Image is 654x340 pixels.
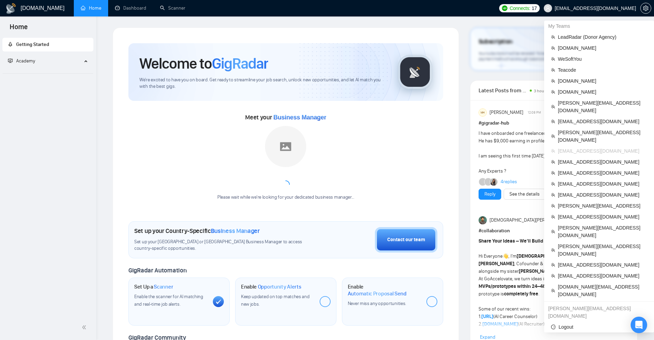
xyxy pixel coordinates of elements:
span: Enable the scanner for AI matching and real-time job alerts. [134,294,203,307]
span: team [551,193,555,197]
button: See the details [504,189,546,200]
strong: [DEMOGRAPHIC_DATA][PERSON_NAME] [479,253,566,267]
span: team [551,204,555,208]
span: Academy [8,58,35,64]
span: [EMAIL_ADDRESS][DOMAIN_NAME] [558,169,647,177]
span: LeadRadar (Donor Agency) [558,33,647,41]
span: [EMAIL_ADDRESS][DOMAIN_NAME] [558,213,647,221]
span: Teacode [558,66,647,74]
span: rocket [8,42,13,47]
h1: Enable [348,283,421,297]
span: 3 hours ago [534,89,555,93]
span: [EMAIL_ADDRESS][DOMAIN_NAME] [558,180,647,188]
span: [EMAIL_ADDRESS][DOMAIN_NAME] [558,191,647,199]
span: team [551,263,555,267]
span: team [551,134,555,138]
div: I have onboarded one freelancer He has $9,000 earning in profile but not showing JSS I am seeing ... [479,130,599,175]
strong: Share Your Ideas – We’ll Build Your Prototype for Free! [479,238,595,244]
span: team [551,79,555,83]
span: [DOMAIN_NAME] [558,88,647,96]
span: Opportunity Alerts [258,283,301,290]
div: My Teams [544,21,654,32]
button: Contact our team [375,227,437,253]
span: GigRadar [212,54,268,73]
a: dashboardDashboard [115,5,146,11]
span: [EMAIL_ADDRESS][DOMAIN_NAME] [558,261,647,269]
span: Set up your [GEOGRAPHIC_DATA] or [GEOGRAPHIC_DATA] Business Manager to access country-specific op... [134,239,316,252]
span: [PERSON_NAME][EMAIL_ADDRESS][DOMAIN_NAME] [558,129,647,144]
span: Expand [480,334,495,340]
span: team [551,160,555,164]
h1: # gigradar-hub [479,119,629,127]
img: placeholder.png [265,126,306,167]
span: [DOMAIN_NAME][EMAIL_ADDRESS][DOMAIN_NAME] [558,283,647,298]
span: team [551,171,555,175]
span: user [546,6,550,11]
span: Your subscription will be renewed. To keep things running smoothly, make sure your payment method... [479,51,619,62]
span: loading [282,180,290,189]
strong: completely free [504,291,538,297]
span: [DOMAIN_NAME] [558,44,647,52]
span: Academy [16,58,35,64]
span: team [551,57,555,61]
div: Contact our team [387,236,425,244]
img: upwork-logo.png [502,5,507,11]
span: Keep updated on top matches and new jobs. [241,294,310,307]
strong: AI-powered MVPs/prototypes within 24–48 hours, [479,276,577,289]
span: Business Manager [211,227,260,235]
span: 12:08 PM [528,109,541,116]
span: team [551,215,555,219]
span: team [551,119,555,124]
span: setting [641,5,651,11]
span: Home [4,22,33,36]
div: Please wait while we're looking for your dedicated business manager... [213,194,358,201]
span: fund-projection-screen [8,58,13,63]
span: [PERSON_NAME][EMAIL_ADDRESS][DOMAIN_NAME] [558,99,647,114]
div: Open Intercom Messenger [631,317,647,333]
a: 4replies [501,178,517,185]
span: team [551,35,555,39]
img: Muhammad Owais Awan [479,216,487,224]
span: 👋 [503,253,508,259]
button: setting [640,3,651,14]
img: logo [5,3,16,14]
span: [EMAIL_ADDRESS][DOMAIN_NAME] [558,147,647,155]
h1: Set up your Country-Specific [134,227,260,235]
span: Getting Started [16,42,49,47]
span: Business Manager [273,114,326,121]
span: Subscription [479,36,513,48]
span: 17 [532,4,537,12]
a: [DOMAIN_NAME] [482,321,518,327]
strong: [PERSON_NAME] [519,268,554,274]
span: [EMAIL_ADDRESS][DOMAIN_NAME] [558,272,647,280]
span: Never miss any opportunities. [348,301,406,306]
span: team [551,149,555,153]
div: MH [479,109,486,116]
span: [EMAIL_ADDRESS][DOMAIN_NAME] [558,158,647,166]
span: GigRadar Automation [128,267,186,274]
h1: Welcome to [139,54,268,73]
span: [DEMOGRAPHIC_DATA][PERSON_NAME] [490,216,569,224]
span: team [551,289,555,293]
span: WeSoftYou [558,55,647,63]
span: team [551,248,555,252]
span: team [551,230,555,234]
span: team [551,105,555,109]
span: team [551,274,555,278]
img: Mariia Heshka [490,178,497,186]
span: Scanner [154,283,173,290]
span: Connects: [509,4,530,12]
span: Latest Posts from the GigRadar Community [479,86,528,95]
a: homeHome [81,5,101,11]
li: Academy Homepage [2,71,93,75]
span: team [551,46,555,50]
span: Logout [551,323,647,331]
span: team [551,90,555,94]
span: [PERSON_NAME] [490,109,523,116]
a: See the details [509,190,540,198]
span: team [551,182,555,186]
span: [DOMAIN_NAME] [558,77,647,85]
img: gigradar-logo.png [398,55,432,89]
span: Meet your [245,114,326,121]
h1: # collaboration [479,227,629,235]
